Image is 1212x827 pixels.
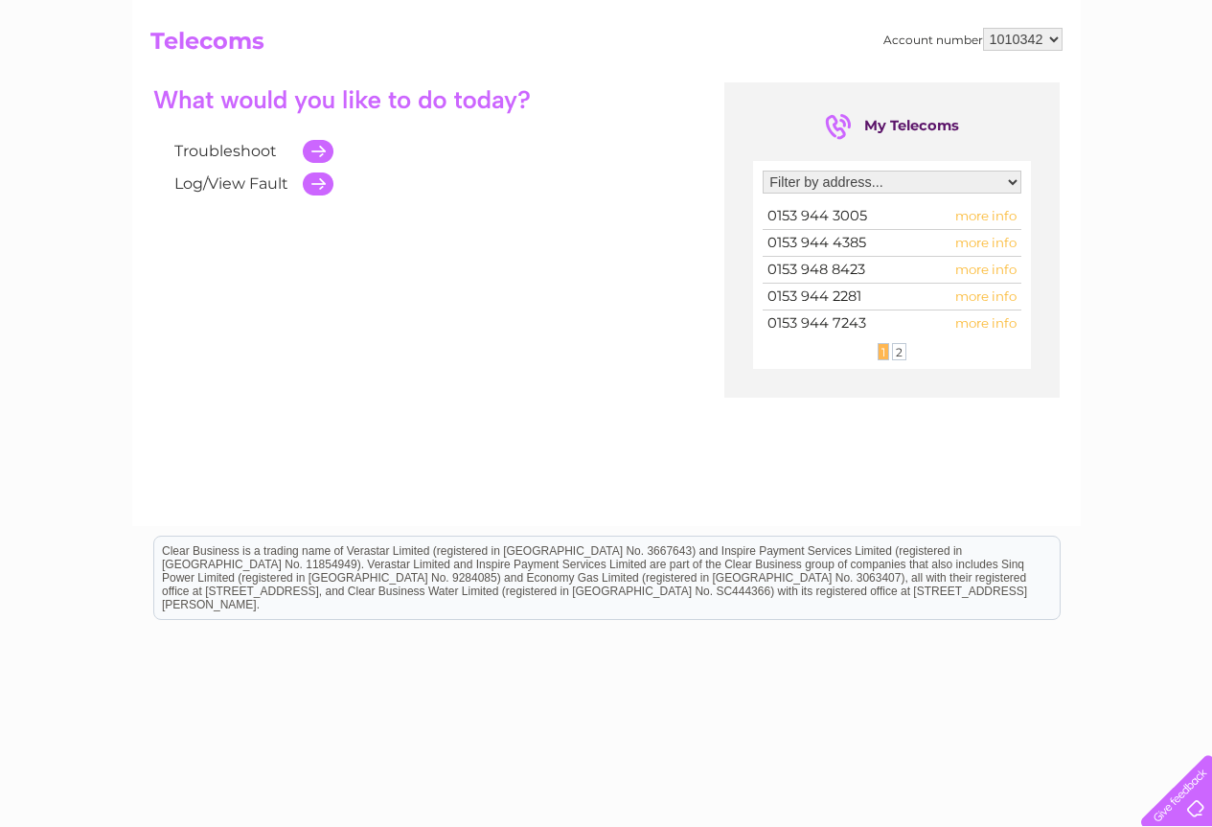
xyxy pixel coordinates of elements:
span: more info [955,208,1017,223]
a: Blog [1045,81,1073,96]
a: Water [875,81,911,96]
span: 0153 944 3005 [767,207,867,224]
span: more info [955,288,1017,304]
a: Telecoms [976,81,1034,96]
span: more info [955,315,1017,331]
a: 0333 014 3131 [851,10,983,34]
div: My Telecoms [825,111,959,142]
a: Log/View Fault [174,174,288,193]
span: 0153 948 8423 [767,261,865,278]
span: 0153 944 4385 [767,234,866,251]
a: Energy [923,81,965,96]
div: Account number [883,28,1063,51]
h2: Telecoms [150,28,1063,64]
span: 0153 944 2281 [767,287,861,305]
span: 1 [878,343,889,360]
span: 0153 944 7243 [767,314,866,332]
span: 2 [892,343,906,360]
a: Contact [1085,81,1132,96]
a: Log out [1149,81,1194,96]
span: more info [955,235,1017,250]
a: Troubleshoot [174,142,277,160]
img: logo.png [42,50,140,108]
span: more info [955,262,1017,277]
div: Clear Business is a trading name of Verastar Limited (registered in [GEOGRAPHIC_DATA] No. 3667643... [154,11,1060,93]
